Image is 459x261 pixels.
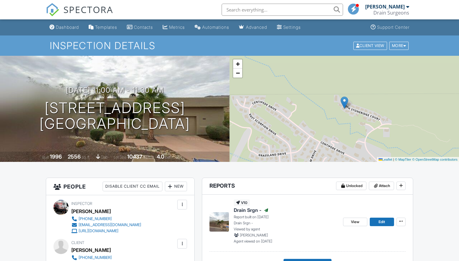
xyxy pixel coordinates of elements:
[127,153,142,160] div: 10437
[165,155,182,159] span: bathrooms
[160,22,187,33] a: Metrics
[82,155,90,159] span: sq. ft.
[274,22,303,33] a: Settings
[377,25,410,30] div: Support Center
[71,228,141,234] a: [URL][DOMAIN_NAME]
[71,246,111,255] div: [PERSON_NAME]
[233,59,242,69] a: Zoom in
[46,178,194,195] h3: People
[47,22,81,33] a: Dashboard
[165,182,187,191] div: New
[233,69,242,78] a: Zoom out
[46,8,113,21] a: SPECTORA
[353,42,387,50] div: Client View
[56,25,79,30] div: Dashboard
[46,3,59,16] img: The Best Home Inspection Software - Spectora
[395,158,411,161] a: © MapTiler
[143,155,151,159] span: sq.ft.
[101,155,108,159] span: slab
[393,158,394,161] span: |
[236,22,270,33] a: Advanced
[103,182,162,191] div: Disable Client CC Email
[71,222,141,228] a: [EMAIL_ADDRESS][DOMAIN_NAME]
[236,60,240,68] span: +
[283,25,301,30] div: Settings
[68,153,81,160] div: 2556
[124,22,155,33] a: Contacts
[71,207,111,216] div: [PERSON_NAME]
[192,22,232,33] a: Automations (Basic)
[66,86,164,94] h3: [DATE] 11:00 am - 11:30 am
[71,240,84,245] span: Client
[134,25,153,30] div: Contacts
[71,216,141,222] a: [PHONE_NUMBER]
[71,255,141,261] a: [PHONE_NUMBER]
[365,4,405,10] div: [PERSON_NAME]
[368,22,412,33] a: Support Center
[79,255,112,260] div: [PHONE_NUMBER]
[169,25,185,30] div: Metrics
[246,25,267,30] div: Advanced
[157,153,164,160] div: 4.0
[373,10,409,16] div: Drain Surgeons
[95,25,117,30] div: Templates
[86,22,120,33] a: Templates
[42,155,49,159] span: Built
[71,201,92,206] span: Inspector
[79,223,141,227] div: [EMAIL_ADDRESS][DOMAIN_NAME]
[202,25,229,30] div: Automations
[222,4,343,16] input: Search everything...
[341,96,348,109] img: Marker
[236,69,240,77] span: −
[412,158,457,161] a: © OpenStreetMap contributors
[63,3,113,16] span: SPECTORA
[79,216,112,221] div: [PHONE_NUMBER]
[50,153,62,160] div: 1996
[39,100,190,132] h1: [STREET_ADDRESS] [GEOGRAPHIC_DATA]
[379,158,392,161] a: Leaflet
[50,40,409,51] h1: Inspection Details
[353,43,389,48] a: Client View
[79,229,118,233] div: [URL][DOMAIN_NAME]
[389,42,409,50] div: More
[114,155,126,159] span: Lot Size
